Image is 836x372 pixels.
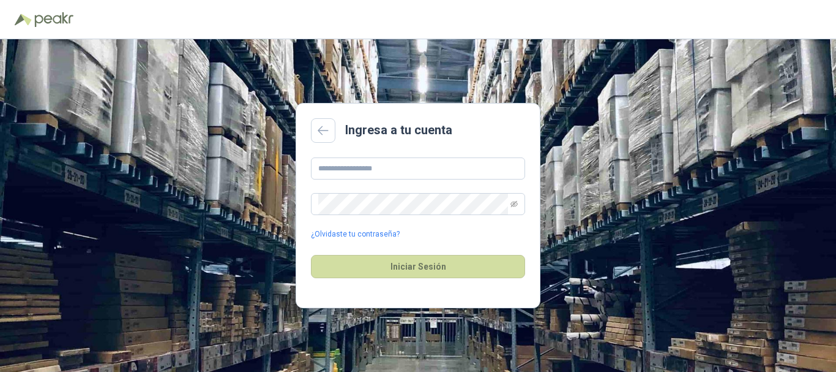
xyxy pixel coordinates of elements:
img: Peakr [34,12,73,27]
span: eye-invisible [510,200,518,208]
img: Logo [15,13,32,26]
a: ¿Olvidaste tu contraseña? [311,229,400,240]
button: Iniciar Sesión [311,255,525,278]
h2: Ingresa a tu cuenta [345,121,452,140]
